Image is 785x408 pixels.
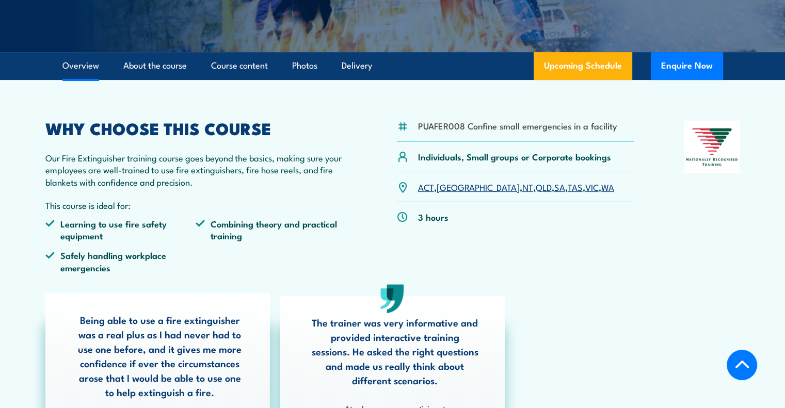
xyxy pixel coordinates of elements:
li: Combining theory and practical training [196,218,346,242]
li: Learning to use fire safety equipment [45,218,196,242]
a: VIC [585,181,599,193]
li: Safely handling workplace emergencies [45,249,196,273]
p: The trainer was very informative and provided interactive training sessions. He asked the right q... [311,315,479,387]
a: TAS [568,181,583,193]
p: 3 hours [418,211,448,223]
p: This course is ideal for: [45,199,347,211]
a: QLD [536,181,552,193]
h2: WHY CHOOSE THIS COURSE [45,121,347,135]
a: WA [601,181,614,193]
a: Upcoming Schedule [534,52,632,80]
p: Individuals, Small groups or Corporate bookings [418,151,611,162]
a: NT [522,181,533,193]
li: PUAFER008 Confine small emergencies in a facility [418,120,617,132]
a: Delivery [342,52,372,79]
button: Enquire Now [651,52,723,80]
a: SA [554,181,565,193]
p: Being able to use a fire extinguisher was a real plus as I had never had to use one before, and i... [76,313,244,399]
p: , , , , , , , [418,181,614,193]
img: Nationally Recognised Training logo. [684,121,740,173]
p: Our Fire Extinguisher training course goes beyond the basics, making sure your employees are well... [45,152,347,188]
a: Course content [211,52,268,79]
a: ACT [418,181,434,193]
a: Photos [292,52,317,79]
a: Overview [62,52,99,79]
a: [GEOGRAPHIC_DATA] [437,181,520,193]
a: About the course [123,52,187,79]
